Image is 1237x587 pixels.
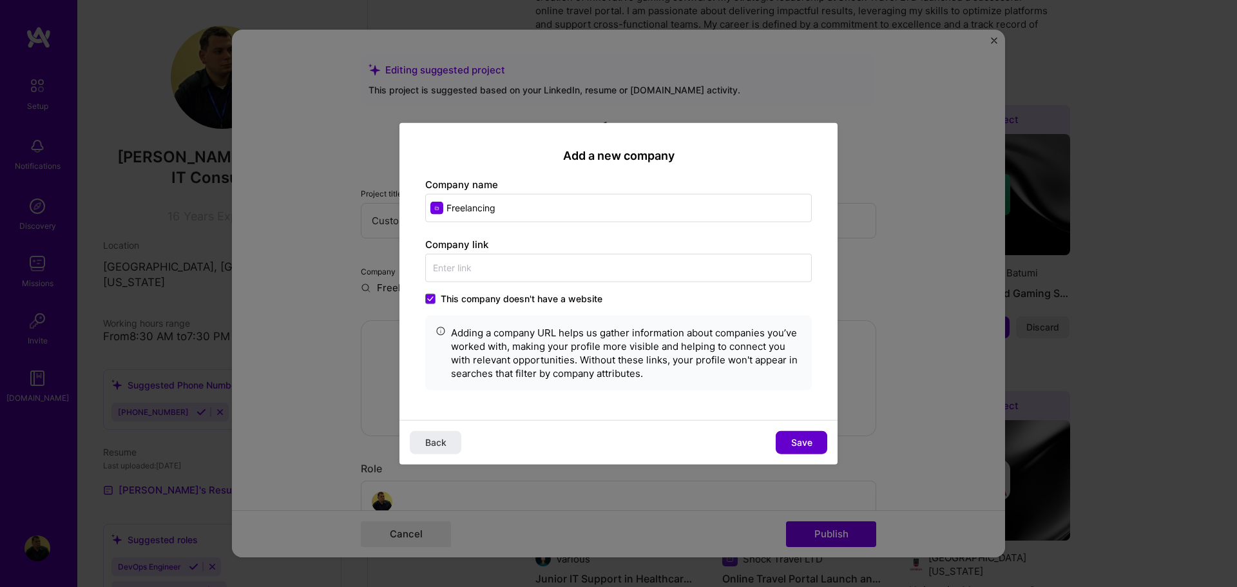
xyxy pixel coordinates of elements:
span: Back [425,436,446,449]
span: This company doesn't have a website [441,293,602,305]
label: Company name [425,178,498,191]
input: Enter name [425,194,812,222]
div: Adding a company URL helps us gather information about companies you’ve worked with, making your ... [451,326,801,380]
label: Company link [425,238,488,251]
h2: Add a new company [425,148,812,162]
button: Back [410,431,461,454]
input: Enter link [425,254,812,282]
button: Save [776,431,827,454]
span: Save [791,436,812,449]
